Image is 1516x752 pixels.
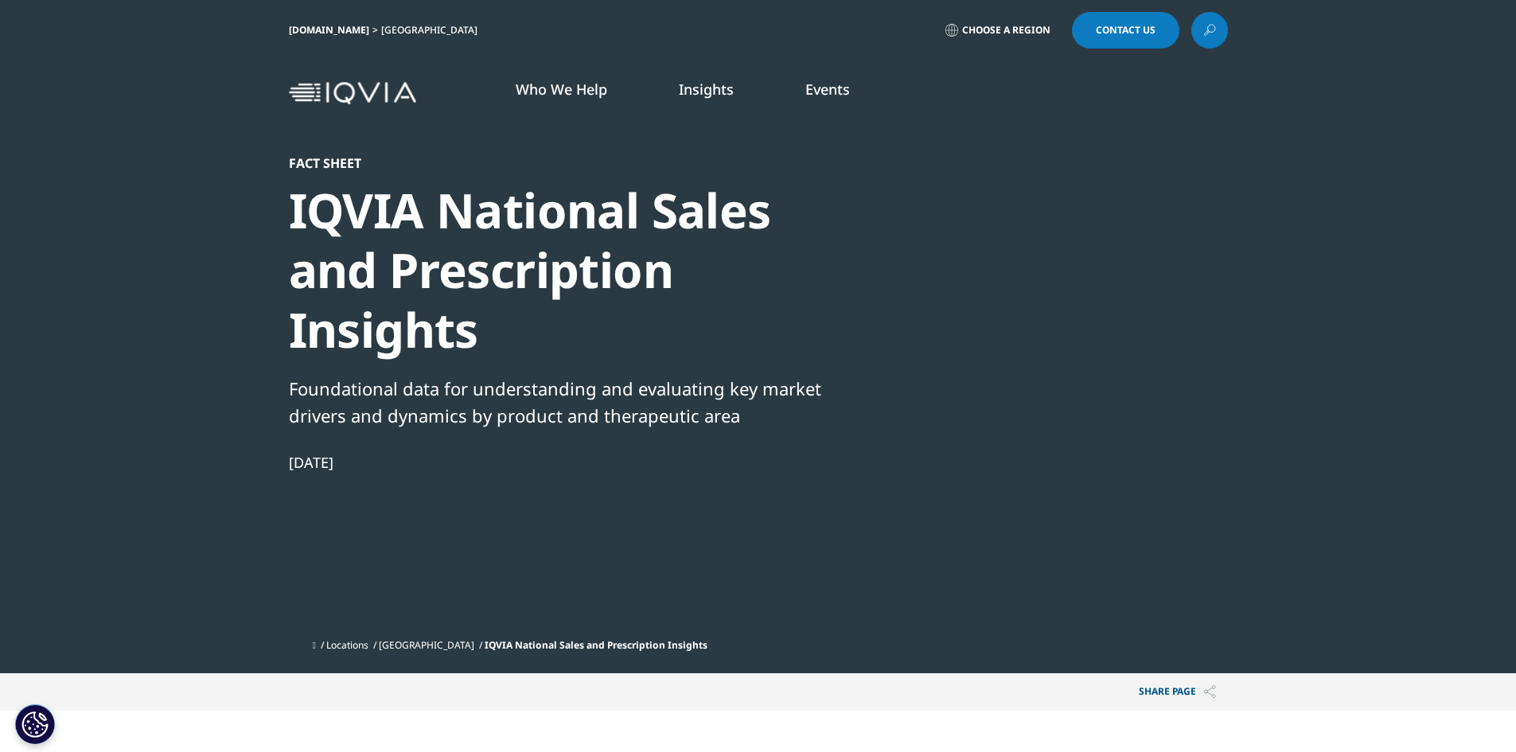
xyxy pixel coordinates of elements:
span: Choose a Region [962,24,1050,37]
div: [GEOGRAPHIC_DATA] [381,24,484,37]
a: Locations [326,638,368,652]
span: Contact Us [1096,25,1156,35]
span: IQVIA National Sales and Prescription Insights [485,638,707,652]
a: [DOMAIN_NAME] [289,23,369,37]
div: Foundational data for understanding and evaluating key market drivers and dynamics by product and... [289,375,835,429]
a: Events [805,80,850,99]
div: [DATE] [289,453,835,472]
p: Share PAGE [1127,673,1228,711]
a: Who We Help [516,80,607,99]
img: Share PAGE [1204,685,1216,699]
a: Insights [679,80,734,99]
div: Fact Sheet [289,155,835,171]
a: [GEOGRAPHIC_DATA] [379,638,474,652]
a: Contact Us [1072,12,1179,49]
img: IQVIA Healthcare Information Technology and Pharma Clinical Research Company [289,82,416,105]
nav: Primary [423,56,1228,131]
button: Cookie Settings [15,704,55,744]
button: Share PAGEShare PAGE [1127,673,1228,711]
div: IQVIA National Sales and Prescription Insights [289,181,835,360]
